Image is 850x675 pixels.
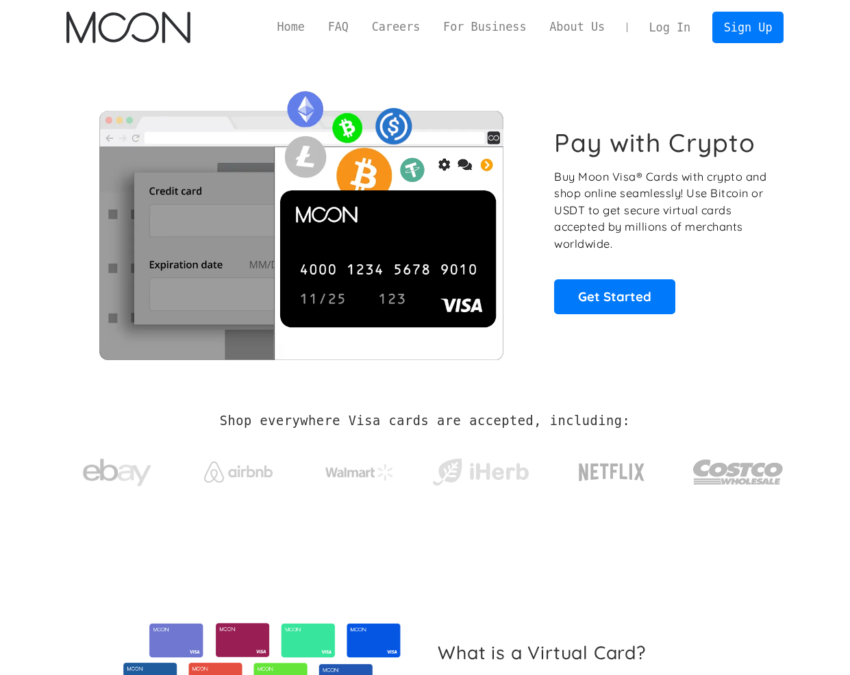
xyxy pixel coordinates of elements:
[432,18,538,36] a: For Business
[554,127,755,158] h1: Pay with Crypto
[325,464,394,481] img: Walmart
[308,450,410,487] a: Walmart
[83,451,151,494] img: ebay
[429,455,532,490] img: iHerb
[429,441,532,497] a: iHerb
[187,448,289,489] a: Airbnb
[438,641,773,663] h2: What is a Virtual Card?
[316,18,360,36] a: FAQ
[360,18,432,36] a: Careers
[712,12,784,42] a: Sign Up
[692,446,784,498] img: Costco
[551,442,673,496] a: Netflix
[66,81,536,359] img: Moon Cards let you spend your crypto anywhere Visa is accepted.
[638,12,702,42] a: Log In
[577,455,646,489] img: Netflix
[554,168,768,253] p: Buy Moon Visa® Cards with crypto and shop online seamlessly! Use Bitcoin or USDT to get secure vi...
[538,18,616,36] a: About Us
[692,433,784,505] a: Costco
[204,461,273,483] img: Airbnb
[66,12,190,43] a: home
[66,12,190,43] img: Moon Logo
[554,279,675,314] a: Get Started
[66,437,168,501] a: ebay
[220,413,630,429] h2: Shop everywhere Visa cards are accepted, including:
[266,18,316,36] a: Home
